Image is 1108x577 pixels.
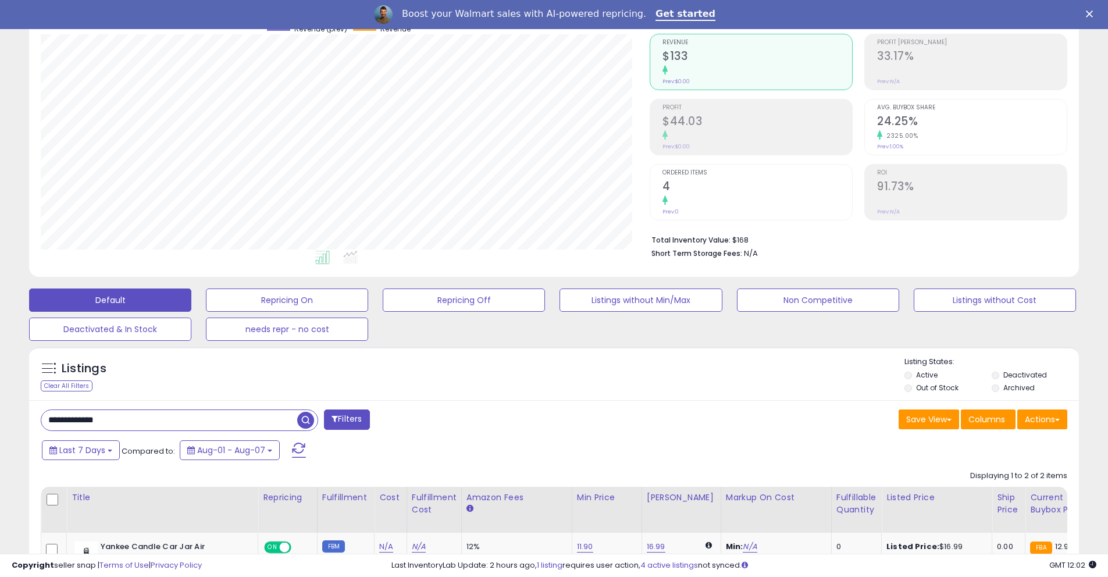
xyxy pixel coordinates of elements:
[877,105,1067,111] span: Avg. Buybox Share
[560,288,722,312] button: Listings without Min/Max
[466,542,563,552] div: 12%
[12,560,54,571] strong: Copyright
[640,560,698,571] a: 4 active listings
[180,440,280,460] button: Aug-01 - Aug-07
[1049,560,1096,571] span: 2025-08-16 12:02 GMT
[1017,409,1067,429] button: Actions
[12,560,202,571] div: seller snap | |
[914,288,1076,312] button: Listings without Cost
[655,8,715,21] a: Get started
[1030,542,1052,554] small: FBA
[322,491,369,504] div: Fulfillment
[882,131,918,140] small: 2325.00%
[662,78,690,85] small: Prev: $0.00
[99,560,149,571] a: Terms of Use
[1003,383,1035,393] label: Archived
[466,491,567,504] div: Amazon Fees
[743,541,757,553] a: N/A
[877,180,1067,195] h2: 91.73%
[997,542,1016,552] div: 0.00
[62,361,106,377] h5: Listings
[651,248,742,258] b: Short Term Storage Fees:
[59,444,105,456] span: Last 7 Days
[836,542,872,552] div: 0
[206,318,368,341] button: needs repr - no cost
[41,380,92,391] div: Clear All Filters
[1086,10,1098,17] div: Close
[899,409,959,429] button: Save View
[997,491,1020,516] div: Ship Price
[877,40,1067,46] span: Profit [PERSON_NAME]
[877,208,900,215] small: Prev: N/A
[577,541,593,553] a: 11.90
[412,541,426,553] a: N/A
[737,288,899,312] button: Non Competitive
[466,504,473,514] small: Amazon Fees.
[74,542,98,565] img: 31TJc9z1C6L._SL40_.jpg
[29,288,191,312] button: Default
[651,232,1059,246] li: $168
[1030,491,1090,516] div: Current Buybox Price
[886,542,983,552] div: $16.99
[151,560,202,571] a: Privacy Policy
[42,440,120,460] button: Last 7 Days
[402,8,646,20] div: Boost your Walmart sales with AI-powered repricing.
[1055,541,1074,552] span: 12.99
[72,491,253,504] div: Title
[726,541,743,552] b: Min:
[662,170,852,176] span: Ordered Items
[970,471,1067,482] div: Displaying 1 to 2 of 2 items
[886,491,987,504] div: Listed Price
[662,208,679,215] small: Prev: 0
[662,143,690,150] small: Prev: $0.00
[726,491,826,504] div: Markup on Cost
[886,541,939,552] b: Listed Price:
[391,560,1096,571] div: Last InventoryLab Update: 2 hours ago, requires user action, not synced.
[412,491,457,516] div: Fulfillment Cost
[662,49,852,65] h2: $133
[1003,370,1047,380] label: Deactivated
[379,541,393,553] a: N/A
[374,5,393,24] img: Profile image for Adrian
[647,541,665,553] a: 16.99
[662,115,852,130] h2: $44.03
[877,78,900,85] small: Prev: N/A
[721,487,831,533] th: The percentage added to the cost of goods (COGS) that forms the calculator for Min & Max prices.
[651,235,731,245] b: Total Inventory Value:
[647,491,716,504] div: [PERSON_NAME]
[836,491,877,516] div: Fulfillable Quantity
[263,491,312,504] div: Repricing
[877,49,1067,65] h2: 33.17%
[662,180,852,195] h2: 4
[968,414,1005,425] span: Columns
[324,409,369,430] button: Filters
[122,446,175,457] span: Compared to:
[383,288,545,312] button: Repricing Off
[322,540,345,553] small: FBM
[379,491,402,504] div: Cost
[916,370,938,380] label: Active
[877,170,1067,176] span: ROI
[877,115,1067,130] h2: 24.25%
[904,357,1079,368] p: Listing States:
[744,248,758,259] span: N/A
[877,143,903,150] small: Prev: 1.00%
[916,383,959,393] label: Out of Stock
[577,491,637,504] div: Min Price
[197,444,265,456] span: Aug-01 - Aug-07
[961,409,1016,429] button: Columns
[206,288,368,312] button: Repricing On
[29,318,191,341] button: Deactivated & In Stock
[662,40,852,46] span: Revenue
[662,105,852,111] span: Profit
[537,560,562,571] a: 1 listing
